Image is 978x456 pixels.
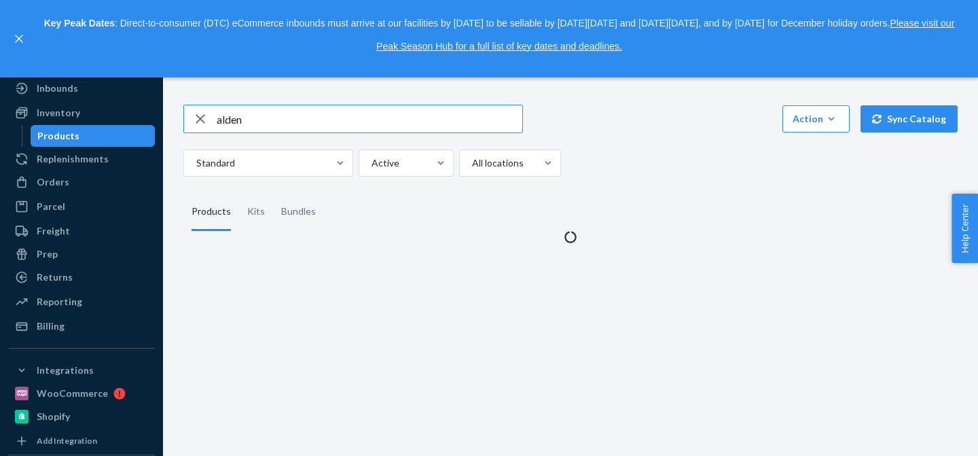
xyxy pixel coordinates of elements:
a: Freight [8,220,155,242]
div: Reporting [37,295,82,309]
div: Integrations [37,364,94,377]
input: Standard [195,156,196,170]
div: WooCommerce [37,387,108,400]
button: Sync Catalog [861,105,958,133]
div: Kits [247,193,265,231]
div: Returns [37,270,73,284]
p: : Direct-to-consumer (DTC) eCommerce inbounds must arrive at our facilities by [DATE] to be sella... [33,12,966,58]
div: Replenishments [37,152,109,166]
a: Inventory [8,102,155,124]
a: Shopify [8,406,155,427]
a: Billing [8,315,155,337]
a: Reporting [8,291,155,313]
input: Active [370,156,372,170]
div: Freight [37,224,70,238]
a: Parcel [8,196,155,217]
button: close, [12,32,26,46]
div: Billing [37,319,65,333]
a: Add Integration [8,433,155,449]
div: Action [793,112,839,126]
input: Search inventory by name or sku [217,105,522,133]
div: Bundles [281,193,316,231]
button: Integrations [8,359,155,381]
div: Inventory [37,106,80,120]
div: Shopify [37,410,70,423]
div: Prep [37,247,58,261]
div: Products [37,129,79,143]
a: Please visit our Peak Season Hub for a full list of key dates and deadlines. [376,18,954,52]
div: Products [192,193,231,231]
a: WooCommerce [8,383,155,404]
a: Replenishments [8,148,155,170]
input: All locations [471,156,472,170]
button: Action [782,105,850,133]
div: Inbounds [37,82,78,95]
a: Inbounds [8,77,155,99]
a: Products [31,125,156,147]
div: Parcel [37,200,65,213]
a: Returns [8,266,155,288]
a: Prep [8,243,155,265]
div: Orders [37,175,69,189]
a: Orders [8,171,155,193]
div: Add Integration [37,435,97,446]
button: Help Center [952,194,978,263]
strong: Key Peak Dates [44,18,115,29]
